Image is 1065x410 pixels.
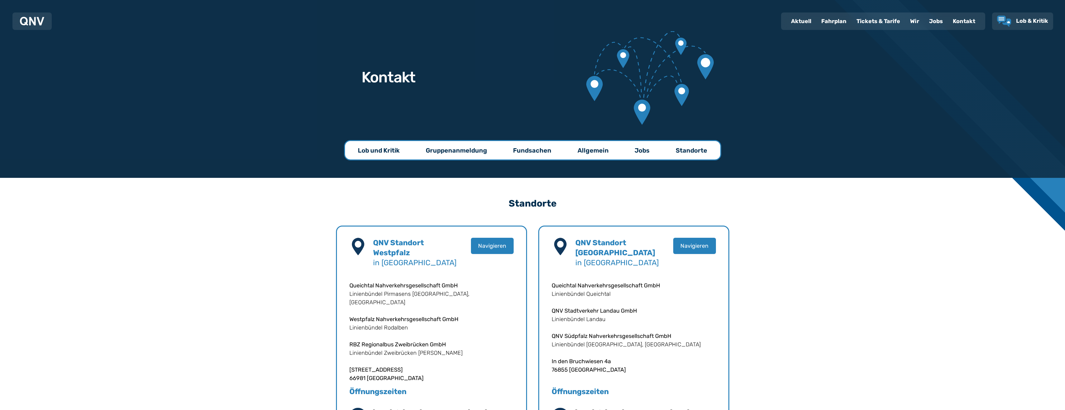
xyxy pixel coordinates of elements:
a: Aktuell [786,13,816,29]
a: Jobs [622,141,662,159]
p: Linienbündel Zweibrücken [PERSON_NAME] [349,349,514,357]
img: QNV Logo [20,17,44,26]
p: Linienbündel Pirmasens [GEOGRAPHIC_DATA], [GEOGRAPHIC_DATA] [349,290,514,307]
h5: Öffnungszeiten [552,387,716,397]
p: Queichtal Nahverkehrsgesellschaft GmbH [552,281,716,290]
p: Linienbündel Queichtal [552,290,716,298]
span: Lob & Kritik [1016,17,1048,24]
h5: Öffnungszeiten [349,387,514,397]
p: RBZ Regionalbus Zweibrücken GmbH [349,340,514,349]
p: QNV Stadtverkehr Landau GmbH [552,307,716,315]
p: Fundsachen [513,146,551,155]
h4: in [GEOGRAPHIC_DATA] [373,238,457,268]
p: Standorte [676,146,707,155]
a: Fahrplan [816,13,852,29]
a: Lob und Kritik [345,141,412,159]
img: Verbundene Kartenmarkierungen [586,31,713,125]
p: Lob und Kritik [358,146,400,155]
p: Linienbündel Rodalben [349,324,514,332]
a: Lob & Kritik [997,16,1048,27]
a: Wir [905,13,924,29]
p: Westpfalz Nahverkehrsgesellschaft GmbH [349,315,514,324]
a: Fundsachen [501,141,564,159]
p: Linienbündel [GEOGRAPHIC_DATA], [GEOGRAPHIC_DATA] [552,340,716,349]
h3: Standorte [336,193,729,214]
a: Allgemein [565,141,621,159]
p: Allgemein [578,146,609,155]
p: Jobs [635,146,650,155]
p: QNV Südpfalz Nahverkehrsgesellschaft GmbH [552,332,716,340]
a: Standorte [663,141,720,159]
p: Queichtal Nahverkehrsgesellschaft GmbH [349,281,514,290]
p: Linienbündel Landau [552,315,716,324]
b: QNV Standort [GEOGRAPHIC_DATA] [575,238,655,257]
button: Navigieren [471,238,514,254]
p: [STREET_ADDRESS] 66981 [GEOGRAPHIC_DATA] [349,366,514,383]
b: QNV Standort Westpfalz [373,238,424,257]
a: Kontakt [948,13,980,29]
h1: Kontakt [362,70,416,85]
button: Navigieren [673,238,716,254]
p: In den Bruchwiesen 4a 76855 [GEOGRAPHIC_DATA] [552,357,716,374]
h4: in [GEOGRAPHIC_DATA] [575,238,659,268]
a: Gruppenanmeldung [413,141,500,159]
a: QNV Logo [20,15,44,27]
p: Gruppenanmeldung [426,146,487,155]
a: Tickets & Tarife [852,13,905,29]
a: Jobs [924,13,948,29]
